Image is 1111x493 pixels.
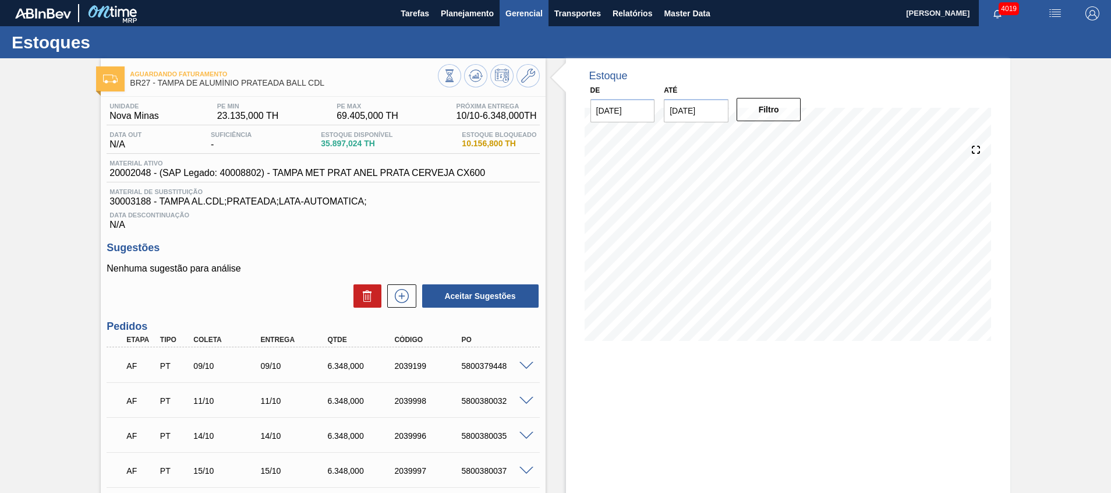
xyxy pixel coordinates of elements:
[664,99,728,122] input: dd/mm/yyyy
[737,98,801,121] button: Filtro
[1048,6,1062,20] img: userActions
[321,139,392,148] span: 35.897,024 TH
[458,396,533,406] div: 5800380032
[157,466,192,476] div: Pedido de Transferência
[157,361,192,371] div: Pedido de Transferência
[441,6,494,20] span: Planejamento
[979,5,1016,22] button: Notificações
[123,353,158,379] div: Aguardando Faturamento
[324,336,399,344] div: Qtde
[109,212,536,219] span: Data Descontinuação
[217,103,279,110] span: PE MIN
[109,188,536,195] span: Material de Substituição
[324,361,399,371] div: 6.348,000
[123,458,158,484] div: Aguardando Faturamento
[416,283,540,309] div: Aceitar Sugestões
[391,396,466,406] div: 2039998
[208,131,254,150] div: -
[211,131,252,138] span: Suficiência
[109,131,141,138] span: Data out
[464,64,487,87] button: Atualizar Gráfico
[257,336,332,344] div: Entrega
[458,361,533,371] div: 5800379448
[438,64,461,87] button: Visão Geral dos Estoques
[391,336,466,344] div: Código
[462,139,536,148] span: 10.156,800 TH
[391,466,466,476] div: 2039997
[391,431,466,441] div: 2039996
[554,6,601,20] span: Transportes
[109,196,536,207] span: 30003188 - TAMPA AL.CDL;PRATEADA;LATA-AUTOMATICA;
[490,64,514,87] button: Programar Estoque
[190,466,266,476] div: 15/10/2025
[190,396,266,406] div: 11/10/2025
[590,99,655,122] input: dd/mm/yyyy
[457,111,537,121] span: 10/10 - 6.348,000 TH
[123,423,158,449] div: Aguardando Faturamento
[107,242,539,254] h3: Sugestões
[462,131,536,138] span: Estoque Bloqueado
[458,336,533,344] div: PO
[107,131,144,150] div: N/A
[126,466,155,476] p: AF
[257,431,332,441] div: 14/10/2025
[999,2,1019,15] span: 4019
[103,75,118,83] img: Ícone
[257,361,332,371] div: 09/10/2025
[157,431,192,441] div: Pedido de Transferência
[257,466,332,476] div: 15/10/2025
[107,263,539,274] p: Nenhuma sugestão para análise
[516,64,540,87] button: Ir ao Master Data / Geral
[107,321,539,333] h3: Pedidos
[1085,6,1099,20] img: Logout
[15,8,71,19] img: TNhmsLtSVTkK8tSr43FrP2fwEKptu5GPRR3wAAAABJRU5ErkJggg==
[157,396,192,406] div: Pedido de Transferência
[324,466,399,476] div: 6.348,000
[458,466,533,476] div: 5800380037
[107,207,539,230] div: N/A
[664,6,710,20] span: Master Data
[337,103,398,110] span: PE MAX
[130,79,437,87] span: BR27 - TAMPA DE ALUMÍNIO PRATEADA BALL CDL
[190,361,266,371] div: 09/10/2025
[257,396,332,406] div: 11/10/2025
[664,86,677,94] label: Até
[123,388,158,414] div: Aguardando Faturamento
[190,431,266,441] div: 14/10/2025
[391,361,466,371] div: 2039199
[613,6,652,20] span: Relatórios
[109,160,485,167] span: Material ativo
[457,103,537,110] span: Próxima Entrega
[109,111,158,121] span: Nova Minas
[123,336,158,344] div: Etapa
[321,131,392,138] span: Estoque Disponível
[337,111,398,121] span: 69.405,000 TH
[217,111,279,121] span: 23.135,000 TH
[324,431,399,441] div: 6.348,000
[126,431,155,441] p: AF
[505,6,543,20] span: Gerencial
[589,70,628,82] div: Estoque
[348,284,381,308] div: Excluir Sugestões
[12,36,218,49] h1: Estoques
[381,284,416,308] div: Nova sugestão
[126,396,155,406] p: AF
[458,431,533,441] div: 5800380035
[130,71,437,78] span: Aguardando Faturamento
[590,86,600,94] label: De
[324,396,399,406] div: 6.348,000
[109,168,485,178] span: 20002048 - (SAP Legado: 40008802) - TAMPA MET PRAT ANEL PRATA CERVEJA CX600
[126,361,155,371] p: AF
[190,336,266,344] div: Coleta
[422,284,539,308] button: Aceitar Sugestões
[109,103,158,110] span: Unidade
[401,6,429,20] span: Tarefas
[157,336,192,344] div: Tipo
